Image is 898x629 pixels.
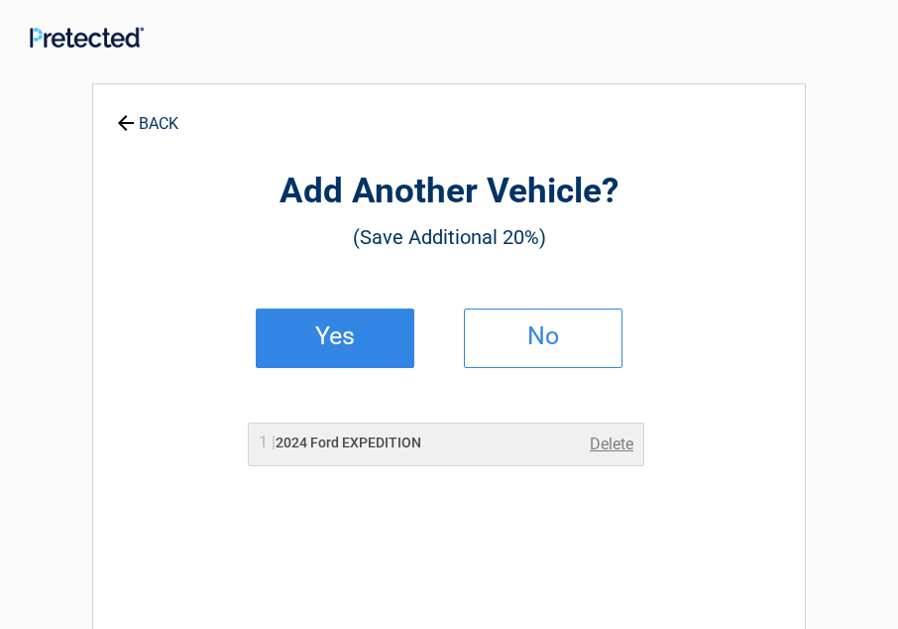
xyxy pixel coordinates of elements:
span: 1 | [259,433,276,451]
a: BACK [113,97,182,132]
h3: (Save Additional 20%) [103,220,795,254]
a: Delete [590,433,633,456]
h2: No [485,329,602,343]
img: Main Logo [30,27,144,48]
h2: Add Another Vehicle? [103,169,795,215]
h2: Yes [277,329,393,343]
h2: 2024 Ford EXPEDITION [259,433,421,453]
